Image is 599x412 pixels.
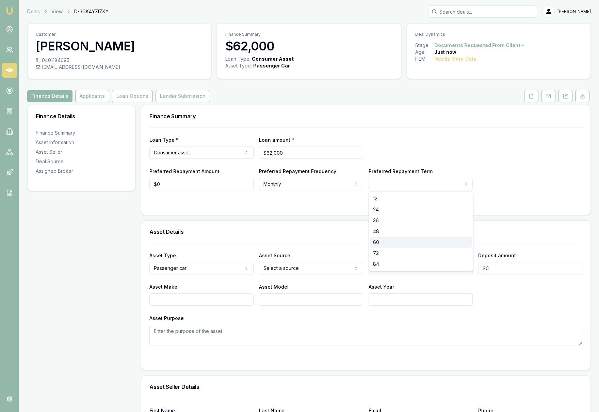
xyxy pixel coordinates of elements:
span: 48 [373,228,379,235]
span: 60 [373,239,379,246]
span: 84 [373,261,379,268]
span: 36 [373,217,379,224]
span: 24 [373,206,379,213]
span: 12 [373,195,377,202]
span: 72 [373,250,379,257]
